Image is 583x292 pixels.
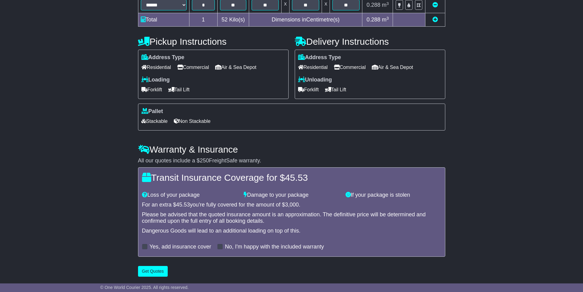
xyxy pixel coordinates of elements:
[141,116,168,126] span: Stackable
[138,13,189,27] td: Total
[387,16,389,21] sup: 3
[139,192,241,199] div: Loss of your package
[177,63,209,72] span: Commercial
[387,1,389,6] sup: 3
[142,228,441,234] div: Dangerous Goods will lead to an additional loading on top of this.
[150,244,211,250] label: Yes, add insurance cover
[382,2,389,8] span: m
[142,202,441,208] div: For an extra $ you're fully covered for the amount of $ .
[141,108,163,115] label: Pallet
[249,13,362,27] td: Dimensions in Centimetre(s)
[200,157,209,164] span: 250
[141,85,162,94] span: Forklift
[142,173,441,183] h4: Transit Insurance Coverage for $
[372,63,413,72] span: Air & Sea Depot
[342,192,444,199] div: If your package is stolen
[432,2,438,8] a: Remove this item
[141,63,171,72] span: Residential
[298,77,332,83] label: Unloading
[298,85,319,94] span: Forklift
[285,202,299,208] span: 3,000
[218,13,249,27] td: Kilo(s)
[298,63,328,72] span: Residential
[367,17,380,23] span: 0.288
[298,54,341,61] label: Address Type
[432,17,438,23] a: Add new item
[141,77,170,83] label: Loading
[138,36,289,47] h4: Pickup Instructions
[142,211,441,225] div: Please be advised that the quoted insurance amount is an approximation. The definitive price will...
[176,202,190,208] span: 45.53
[189,13,218,27] td: 1
[295,36,445,47] h4: Delivery Instructions
[141,54,185,61] label: Address Type
[382,17,389,23] span: m
[100,285,189,290] span: © One World Courier 2025. All rights reserved.
[225,244,324,250] label: No, I'm happy with the included warranty
[138,144,445,154] h4: Warranty & Insurance
[334,63,366,72] span: Commercial
[138,157,445,164] div: All our quotes include a $ FreightSafe warranty.
[215,63,256,72] span: Air & Sea Depot
[325,85,346,94] span: Tail Lift
[222,17,228,23] span: 52
[285,173,308,183] span: 45.53
[367,2,380,8] span: 0.288
[241,192,342,199] div: Damage to your package
[174,116,211,126] span: Non Stackable
[138,266,168,277] button: Get Quotes
[168,85,190,94] span: Tail Lift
